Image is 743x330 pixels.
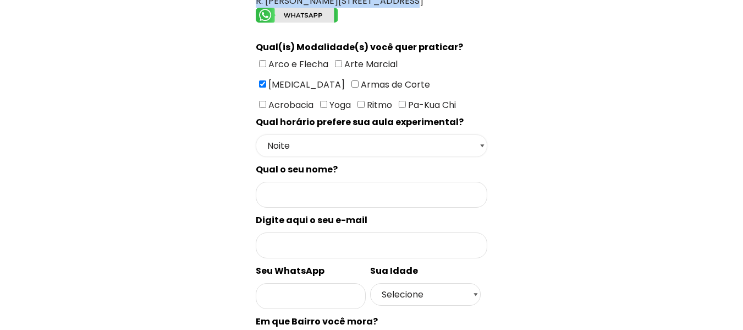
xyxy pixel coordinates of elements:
[256,8,338,23] img: whatsapp
[357,101,365,108] input: Ritmo
[370,264,418,277] spam: Sua Idade
[256,264,324,277] spam: Seu WhatsApp
[327,99,351,111] span: Yoga
[256,163,338,176] spam: Qual o seu nome?
[266,78,345,91] span: [MEDICAL_DATA]
[259,101,266,108] input: Acrobacia
[406,99,456,111] span: Pa-Kua Chi
[266,58,328,71] span: Arco e Flecha
[342,58,398,71] span: Arte Marcial
[365,99,392,111] span: Ritmo
[351,80,359,88] input: Armas de Corte
[335,60,342,67] input: Arte Marcial
[256,315,378,328] spam: Em que Bairro você mora?
[256,116,464,128] spam: Qual horário prefere sua aula experimental?
[256,41,463,53] spam: Qual(is) Modalidade(s) você quer praticar?
[320,101,327,108] input: Yoga
[359,78,430,91] span: Armas de Corte
[256,214,367,226] spam: Digite aqui o seu e-mail
[259,80,266,88] input: [MEDICAL_DATA]
[259,60,266,67] input: Arco e Flecha
[399,101,406,108] input: Pa-Kua Chi
[266,99,313,111] span: Acrobacia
